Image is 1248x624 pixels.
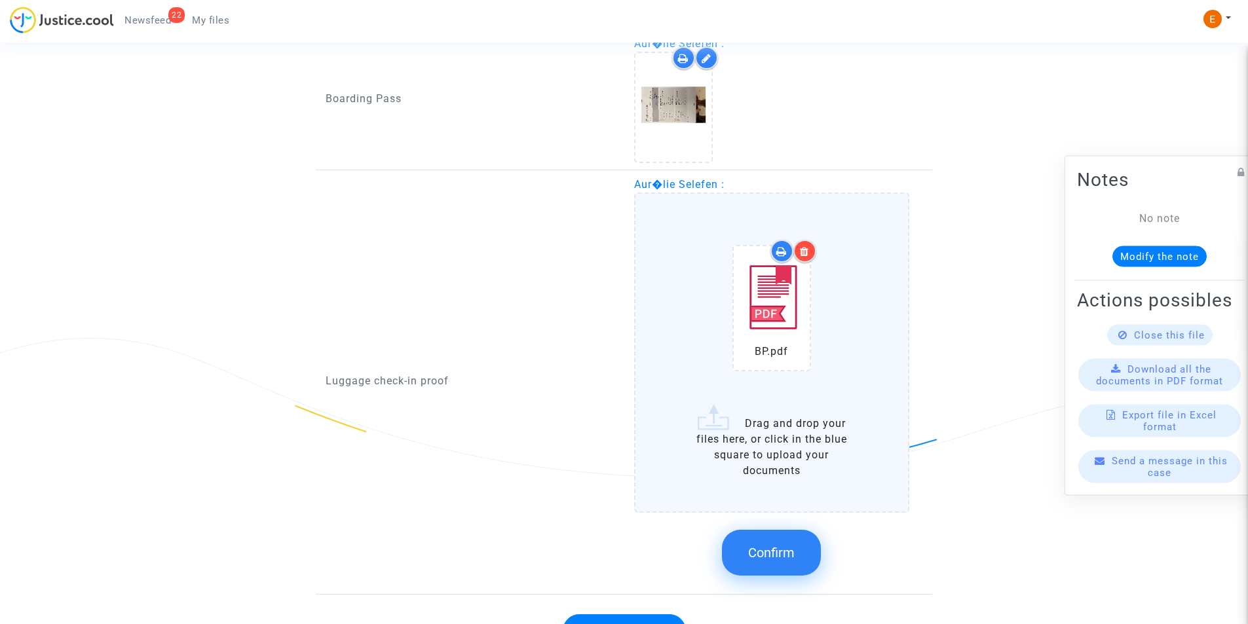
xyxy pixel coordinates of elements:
[326,90,615,107] p: Boarding Pass
[1097,210,1222,226] div: No note
[124,14,171,26] span: Newsfeed
[634,37,725,50] span: Aur�lie Selefen :
[1077,288,1242,311] h2: Actions possibles
[1096,363,1223,386] span: Download all the documents in PDF format
[114,10,181,30] a: 22Newsfeed
[326,373,615,389] p: Luggage check-in proof
[722,530,821,576] button: Confirm
[1112,246,1207,266] button: Modify the note
[1112,454,1228,478] span: Send a message in this case
[634,178,725,191] span: Aur�lie Selefen :
[748,545,795,560] span: Confirm
[1203,10,1222,28] img: ACg8ocIeiFvHKe4dA5oeRFd_CiCnuxWUEc1A2wYhRJE3TTWt=s96-c
[181,10,240,30] a: My files
[10,7,114,33] img: jc-logo.svg
[168,7,185,23] div: 22
[192,14,229,26] span: My files
[1077,168,1242,191] h2: Notes
[1134,329,1205,340] span: Close this file
[1122,409,1217,432] span: Export file in Excel format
